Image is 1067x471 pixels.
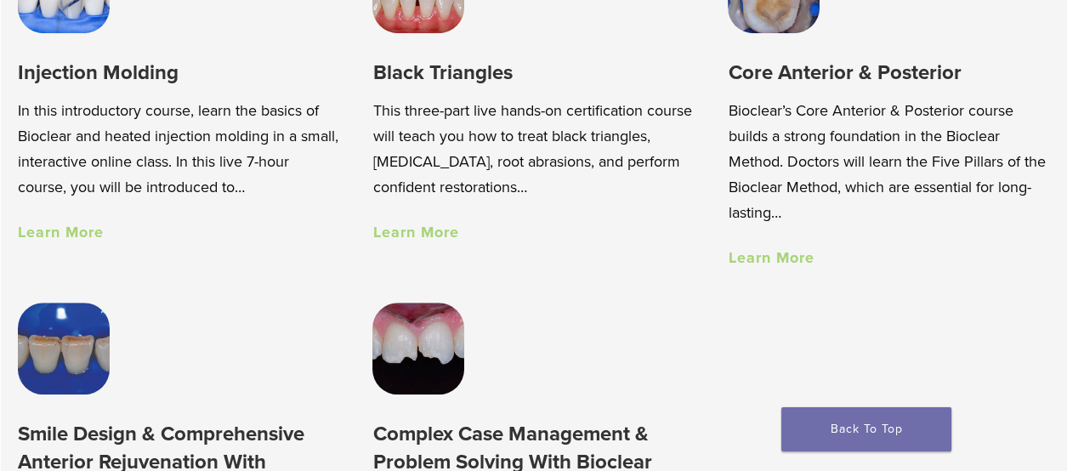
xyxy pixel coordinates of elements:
[728,59,1049,87] h3: Core Anterior & Posterior
[18,59,339,87] h3: Injection Molding
[728,248,814,267] a: Learn More
[372,223,458,241] a: Learn More
[781,407,951,451] a: Back To Top
[728,98,1049,225] p: Bioclear’s Core Anterior & Posterior course builds a strong foundation in the Bioclear Method. Do...
[372,98,694,200] p: This three-part live hands-on certification course will teach you how to treat black triangles, [...
[18,98,339,200] p: In this introductory course, learn the basics of Bioclear and heated injection molding in a small...
[18,223,104,241] a: Learn More
[372,59,694,87] h3: Black Triangles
